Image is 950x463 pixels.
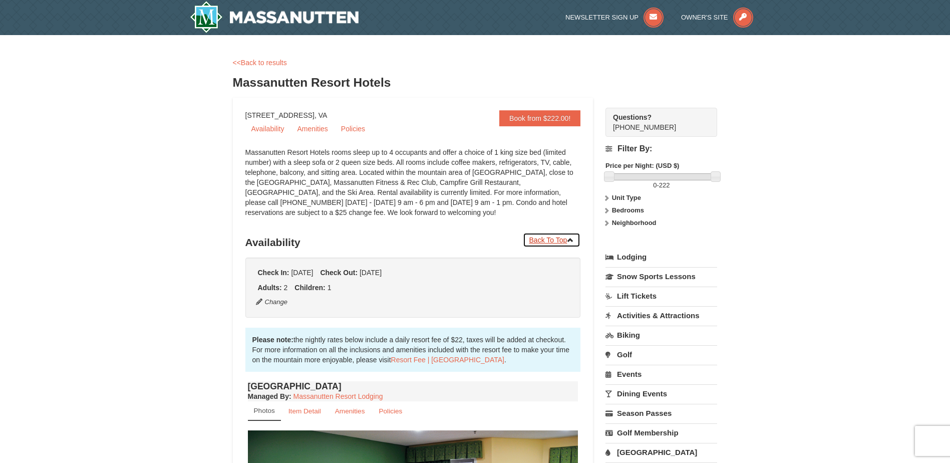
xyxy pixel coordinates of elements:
[248,401,281,421] a: Photos
[523,233,581,248] a: Back To Top
[248,392,289,400] span: Managed By
[255,297,288,308] button: Change
[605,162,679,169] strong: Price per Night: (USD $)
[681,14,728,21] span: Owner's Site
[612,194,641,201] strong: Unit Type
[293,392,383,400] a: Massanutten Resort Lodging
[605,267,717,286] a: Snow Sports Lessons
[565,14,639,21] span: Newsletter Sign Up
[653,181,657,189] span: 0
[605,306,717,325] a: Activities & Attractions
[288,407,321,415] small: Item Detail
[605,326,717,344] a: Biking
[291,269,313,277] span: [DATE]
[605,365,717,383] a: Events
[605,345,717,364] a: Golf
[190,1,359,33] img: Massanutten Resort Logo
[681,14,753,21] a: Owner's Site
[245,147,581,227] div: Massanutten Resort Hotels rooms sleep up to 4 occupants and offer a choice of 1 king size bed (li...
[659,181,670,189] span: 222
[499,110,580,126] a: Book from $222.00!
[284,284,288,292] span: 2
[379,407,402,415] small: Policies
[605,287,717,305] a: Lift Tickets
[360,269,382,277] span: [DATE]
[254,407,275,414] small: Photos
[613,113,652,121] strong: Questions?
[565,14,664,21] a: Newsletter Sign Up
[233,73,718,93] h3: Massanutten Resort Hotels
[605,144,717,153] h4: Filter By:
[391,356,504,364] a: Resort Fee | [GEOGRAPHIC_DATA]
[613,112,699,131] span: [PHONE_NUMBER]
[245,233,581,253] h3: Availability
[252,336,293,344] strong: Please note:
[245,121,290,136] a: Availability
[233,59,287,67] a: <<Back to results
[294,284,325,292] strong: Children:
[258,284,282,292] strong: Adults:
[335,121,371,136] a: Policies
[282,401,328,421] a: Item Detail
[328,284,332,292] span: 1
[248,381,578,391] h4: [GEOGRAPHIC_DATA]
[291,121,334,136] a: Amenities
[605,384,717,403] a: Dining Events
[605,404,717,422] a: Season Passes
[190,1,359,33] a: Massanutten Resort
[372,401,409,421] a: Policies
[605,248,717,266] a: Lodging
[320,269,358,277] strong: Check Out:
[329,401,372,421] a: Amenities
[612,219,657,226] strong: Neighborhood
[245,328,581,372] div: the nightly rates below include a daily resort fee of $22, taxes will be added at checkout. For m...
[612,206,644,214] strong: Bedrooms
[335,407,365,415] small: Amenities
[605,180,717,190] label: -
[258,269,289,277] strong: Check In:
[605,423,717,442] a: Golf Membership
[248,392,291,400] strong: :
[605,443,717,461] a: [GEOGRAPHIC_DATA]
